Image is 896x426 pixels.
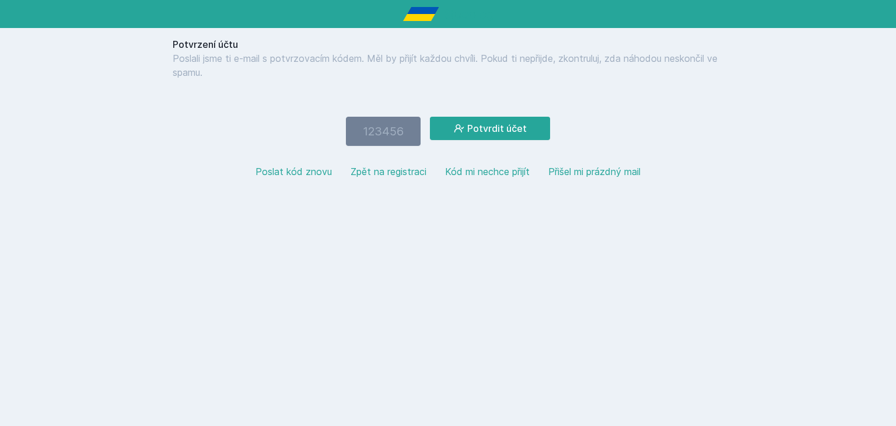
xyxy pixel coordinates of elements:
button: Poslat kód znovu [256,165,332,179]
h1: Potvrzení účtu [173,37,723,51]
input: 123456 [346,117,421,146]
button: Potvrdit účet [430,117,550,140]
p: Poslali jsme ti e-mail s potvrzovacím kódem. Měl by přijít každou chvíli. Pokud ti nepřijde, zkon... [173,51,723,79]
button: Zpět na registraci [351,165,426,179]
button: Kód mi nechce přijít [445,165,530,179]
button: Přišel mi prázdný mail [548,165,640,179]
